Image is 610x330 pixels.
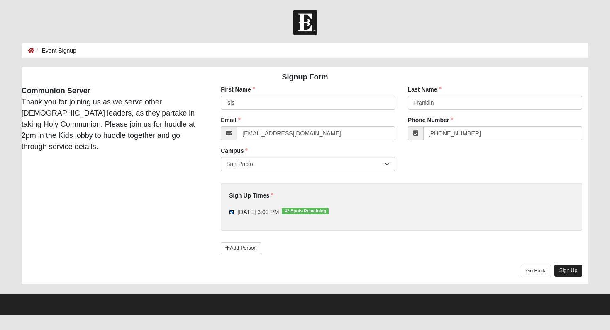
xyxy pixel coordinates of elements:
span: 42 Spots Remaining [282,208,329,214]
label: Campus [221,147,248,155]
div: Thank you for joining us as we serve other [DEMOGRAPHIC_DATA] leaders, as they partake in taking ... [15,85,209,152]
span: [DATE] 3:00 PM [237,209,279,215]
li: Event Signup [34,46,76,55]
img: Church of Eleven22 Logo [293,10,317,35]
label: Last Name [408,85,442,94]
a: Add Person [221,242,261,254]
a: Go Back [521,265,551,277]
strong: Communion Server [22,87,90,95]
label: Sign Up Times [229,191,273,200]
label: Phone Number [408,116,454,124]
input: [DATE] 3:00 PM42 Spots Remaining [229,210,234,215]
label: Email [221,116,240,124]
a: Sign Up [554,265,583,277]
label: First Name [221,85,255,94]
h4: Signup Form [22,73,589,82]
